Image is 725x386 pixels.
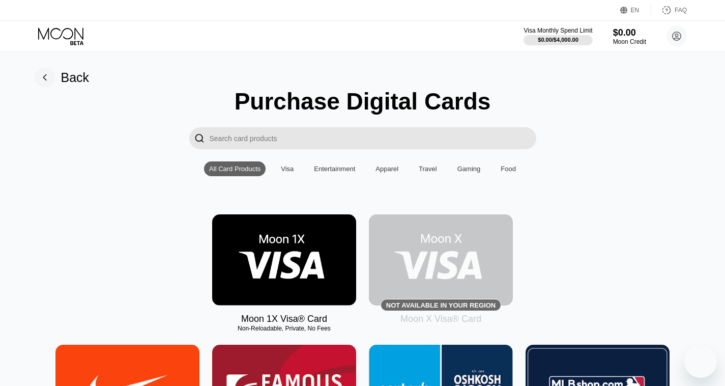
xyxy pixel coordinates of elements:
div: All Card Products [209,165,260,173]
div: EN [631,7,640,14]
div: Purchase Digital Cards [235,88,491,115]
div: Visa Monthly Spend Limit$0.00/$4,000.00 [524,27,592,45]
div: All Card Products [204,161,266,176]
iframe: Button to launch messaging window [684,345,717,378]
div: Visa Monthly Spend Limit [524,27,592,34]
div: Visa [276,161,299,176]
div: FAQ [675,7,687,14]
input: Search card products [210,127,536,149]
div: Gaming [457,165,481,173]
div: $0.00Moon Credit [613,27,646,45]
div: Entertainment [309,161,360,176]
div: Back [61,70,90,85]
div: $0.00 / $4,000.00 [538,37,578,43]
div: FAQ [651,5,687,15]
div: $0.00 [613,27,646,38]
div: Travel [419,165,437,173]
div: Apparel [375,165,398,173]
div: Back [35,67,90,88]
div: Apparel [370,161,403,176]
div: Not available in your region [386,301,496,309]
div: Travel [414,161,442,176]
div: Moon Credit [613,38,646,45]
div: Food [496,161,521,176]
div:  [189,127,210,149]
div: Visa [281,165,294,173]
div: Moon 1X Visa® Card [241,314,327,324]
div: Moon X Visa® Card [400,314,481,324]
div: Entertainment [314,165,355,173]
div: Gaming [452,161,486,176]
div:  [194,132,205,144]
div: Food [501,165,516,173]
div: Not available in your region [369,214,513,306]
div: EN [620,5,651,15]
div: Non-Reloadable, Private, No Fees [212,325,356,332]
